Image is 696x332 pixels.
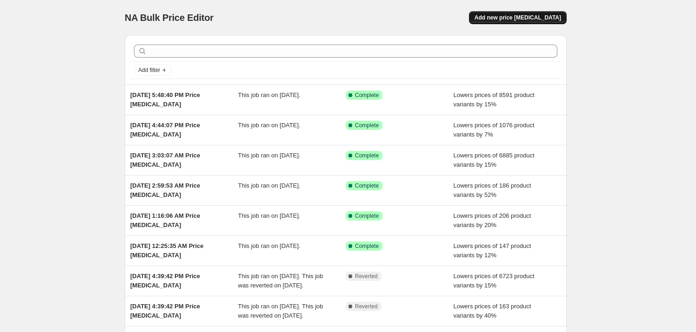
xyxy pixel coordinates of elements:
span: Add new price [MEDICAL_DATA] [475,14,561,21]
span: This job ran on [DATE]. [238,212,301,219]
span: [DATE] 5:48:40 PM Price [MEDICAL_DATA] [130,91,200,108]
span: This job ran on [DATE]. [238,152,301,159]
span: [DATE] 12:25:35 AM Price [MEDICAL_DATA] [130,242,204,259]
span: [DATE] 4:44:07 PM Price [MEDICAL_DATA] [130,122,200,138]
span: This job ran on [DATE]. [238,91,301,98]
span: NA Bulk Price Editor [125,13,214,23]
span: This job ran on [DATE]. [238,242,301,249]
span: [DATE] 4:39:42 PM Price [MEDICAL_DATA] [130,273,200,289]
span: Reverted [355,273,378,280]
span: [DATE] 4:39:42 PM Price [MEDICAL_DATA] [130,303,200,319]
span: Reverted [355,303,378,310]
span: Lowers prices of 8591 product variants by 15% [454,91,535,108]
span: Lowers prices of 206 product variants by 20% [454,212,531,228]
span: This job ran on [DATE]. This job was reverted on [DATE]. [238,303,323,319]
span: Lowers prices of 1076 product variants by 7% [454,122,535,138]
button: Add filter [134,65,171,76]
span: Lowers prices of 6885 product variants by 15% [454,152,535,168]
span: [DATE] 1:16:06 AM Price [MEDICAL_DATA] [130,212,200,228]
span: Complete [355,212,379,220]
span: Lowers prices of 163 product variants by 40% [454,303,531,319]
span: [DATE] 2:59:53 AM Price [MEDICAL_DATA] [130,182,200,198]
span: Complete [355,152,379,159]
span: Add filter [138,66,160,74]
span: Complete [355,182,379,189]
span: This job ran on [DATE]. [238,182,301,189]
span: Complete [355,122,379,129]
button: Add new price [MEDICAL_DATA] [469,11,567,24]
span: Lowers prices of 147 product variants by 12% [454,242,531,259]
span: Complete [355,91,379,99]
span: Complete [355,242,379,250]
span: Lowers prices of 6723 product variants by 15% [454,273,535,289]
span: This job ran on [DATE]. This job was reverted on [DATE]. [238,273,323,289]
span: Lowers prices of 186 product variants by 52% [454,182,531,198]
span: [DATE] 3:03:07 AM Price [MEDICAL_DATA] [130,152,200,168]
span: This job ran on [DATE]. [238,122,301,129]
